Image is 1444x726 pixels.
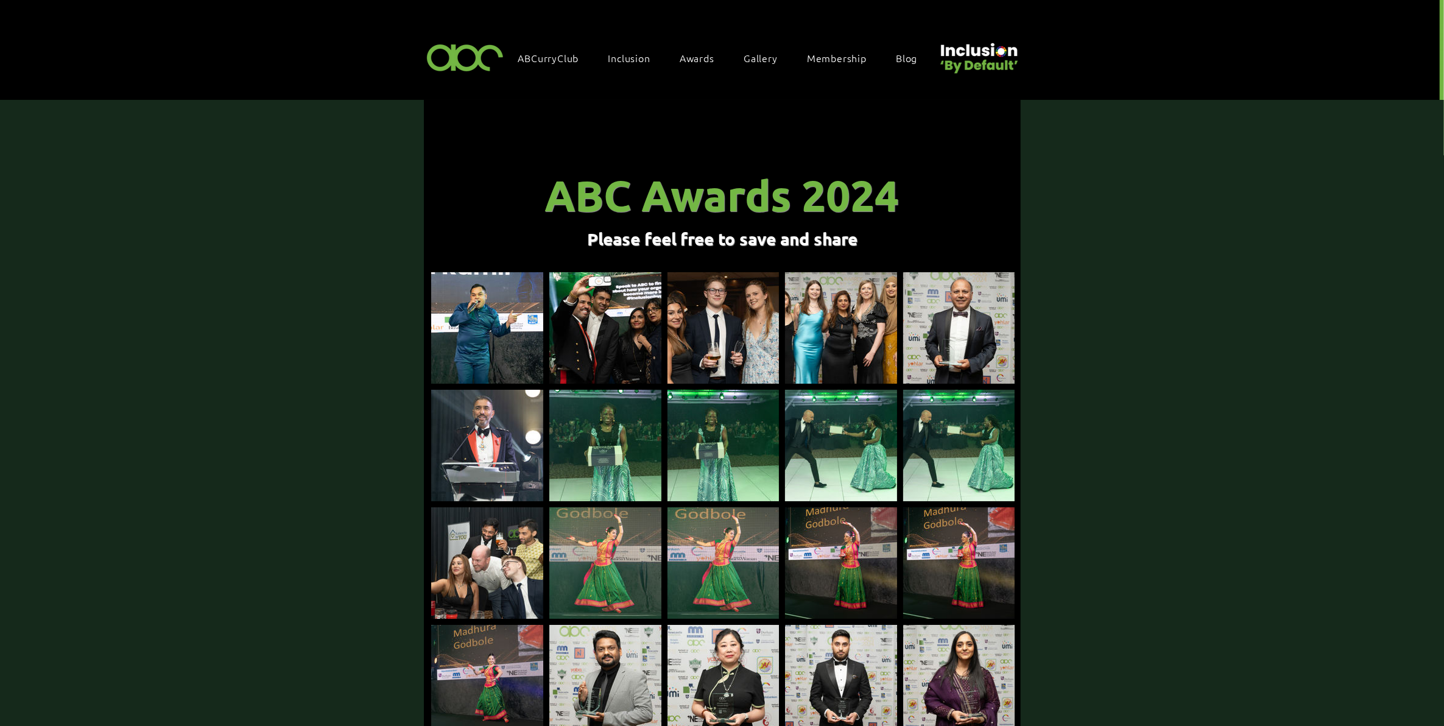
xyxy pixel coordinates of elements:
[936,33,1020,75] img: Untitled design (22).png
[896,51,917,65] span: Blog
[518,51,579,65] span: ABCurryClub
[744,51,778,65] span: Gallery
[807,51,867,65] span: Membership
[512,45,597,71] a: ABCurryClub
[512,45,936,71] nav: Site
[674,45,733,71] div: Awards
[738,45,796,71] a: Gallery
[890,45,935,71] a: Blog
[680,51,714,65] span: Awards
[608,51,650,65] span: Inclusion
[423,39,507,75] img: ABC-Logo-Blank-Background-01-01-2.png
[544,169,899,221] span: ABC Awards 2024
[801,45,885,71] a: Membership
[602,45,669,71] div: Inclusion
[587,228,858,249] span: Please feel free to save and share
